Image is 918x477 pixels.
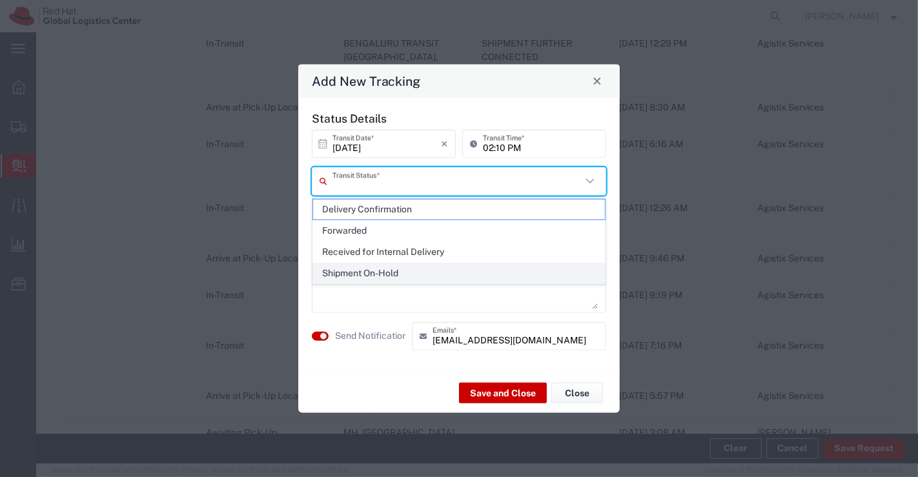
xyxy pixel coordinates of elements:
[313,221,606,241] span: Forwarded
[441,133,448,154] i: ×
[313,263,606,283] span: Shipment On-Hold
[313,242,606,262] span: Received for Internal Delivery
[551,383,603,403] button: Close
[459,383,547,403] button: Save and Close
[313,199,606,219] span: Delivery Confirmation
[312,111,606,125] h5: Status Details
[312,72,421,90] h4: Add New Tracking
[335,329,405,343] agx-label: Send Notification
[588,72,606,90] button: Close
[335,329,407,343] label: Send Notification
